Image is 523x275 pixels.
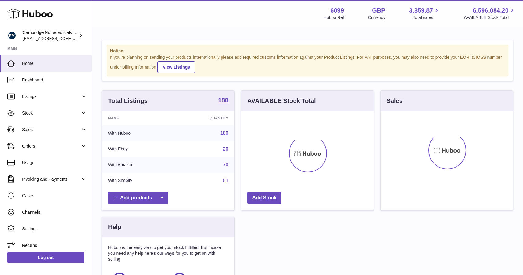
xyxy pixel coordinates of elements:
span: Settings [22,226,87,232]
span: AVAILABLE Stock Total [464,15,516,21]
strong: GBP [372,6,385,15]
h3: Sales [387,97,403,105]
a: 180 [218,97,228,104]
span: Cases [22,193,87,199]
span: Dashboard [22,77,87,83]
th: Name [102,111,175,125]
span: Channels [22,209,87,215]
p: Huboo is the easy way to get your stock fulfilled. But incase you need any help here's our ways f... [108,245,228,262]
div: Huboo Ref [324,15,344,21]
strong: 180 [218,97,228,103]
span: Home [22,61,87,66]
span: [EMAIL_ADDRESS][DOMAIN_NAME] [23,36,90,41]
span: Usage [22,160,87,166]
span: Invoicing and Payments [22,176,81,182]
span: Total sales [413,15,440,21]
a: Add products [108,192,168,204]
span: Returns [22,243,87,248]
h3: Help [108,223,121,231]
a: Log out [7,252,84,263]
td: With Amazon [102,157,175,173]
span: 6,596,084.20 [473,6,509,15]
div: If you're planning on sending your products internationally please add required customs informati... [110,55,505,73]
h3: Total Listings [108,97,148,105]
th: Quantity [175,111,235,125]
a: 180 [220,130,229,136]
strong: Notice [110,48,505,54]
span: 3,359.87 [409,6,433,15]
td: With Shopify [102,173,175,189]
span: Listings [22,94,81,100]
td: With Huboo [102,125,175,141]
span: Orders [22,143,81,149]
div: Cambridge Nutraceuticals Ltd [23,30,78,41]
a: 6,596,084.20 AVAILABLE Stock Total [464,6,516,21]
div: Currency [368,15,385,21]
a: View Listings [157,61,195,73]
a: 70 [223,162,229,167]
img: huboo@camnutra.com [7,31,17,40]
a: 3,359.87 Total sales [409,6,440,21]
a: Add Stock [247,192,281,204]
a: 51 [223,178,229,183]
h3: AVAILABLE Stock Total [247,97,316,105]
a: 20 [223,146,229,152]
td: With Ebay [102,141,175,157]
span: Sales [22,127,81,133]
span: Stock [22,110,81,116]
strong: 6099 [330,6,344,15]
